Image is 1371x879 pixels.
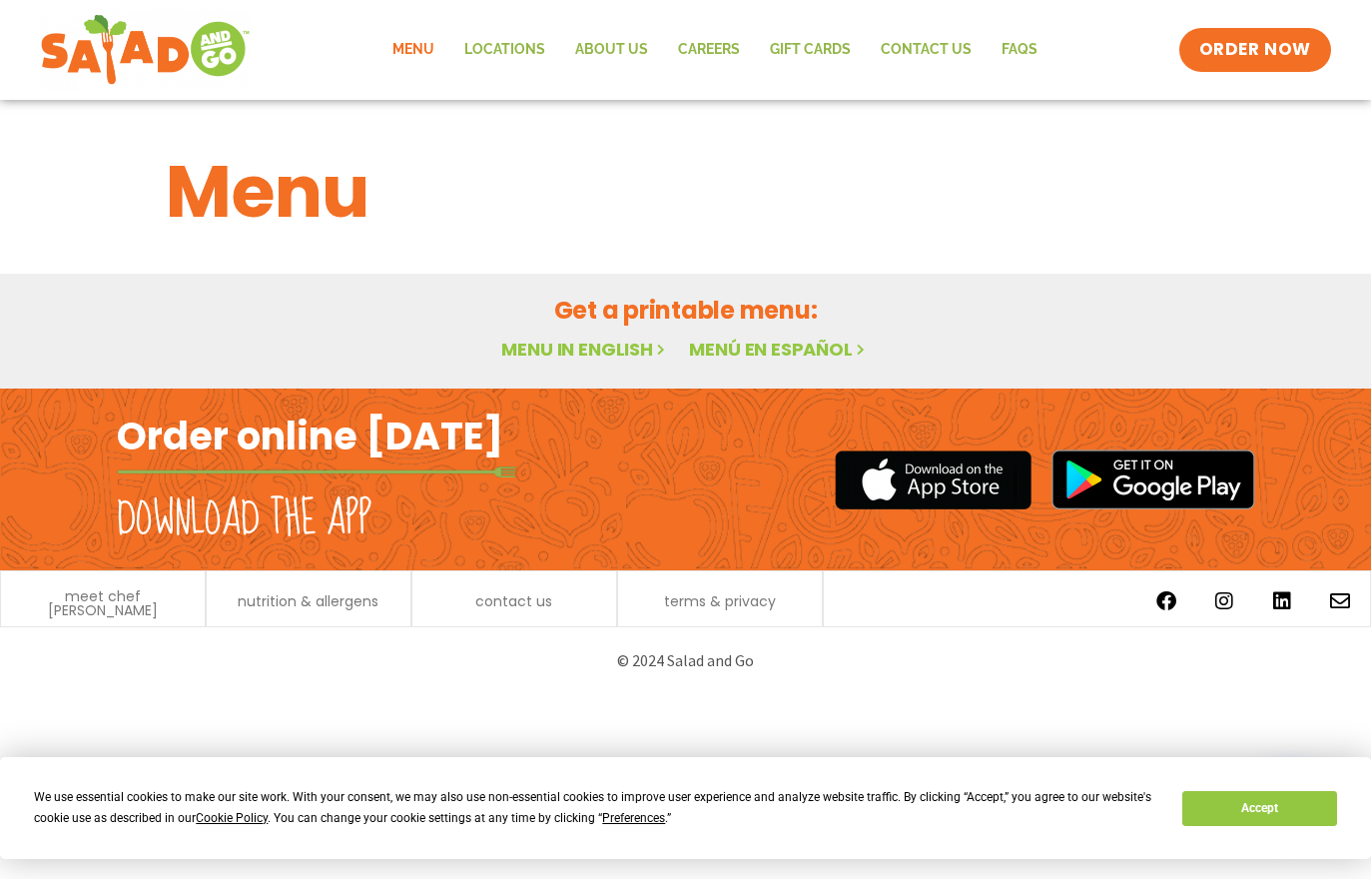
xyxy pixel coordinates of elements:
[166,138,1206,246] h1: Menu
[166,293,1206,328] h2: Get a printable menu:
[866,27,987,73] a: Contact Us
[34,787,1158,829] div: We use essential cookies to make our site work. With your consent, we may also use non-essential ...
[1051,449,1255,509] img: google_play
[377,27,449,73] a: Menu
[987,27,1052,73] a: FAQs
[127,647,1245,674] p: © 2024 Salad and Go
[1179,28,1331,72] a: ORDER NOW
[238,594,378,608] a: nutrition & allergens
[663,27,755,73] a: Careers
[449,27,560,73] a: Locations
[11,589,195,617] a: meet chef [PERSON_NAME]
[560,27,663,73] a: About Us
[755,27,866,73] a: GIFT CARDS
[1182,791,1336,826] button: Accept
[377,27,1052,73] nav: Menu
[117,412,503,460] h2: Order online [DATE]
[664,594,776,608] a: terms & privacy
[1199,38,1311,62] span: ORDER NOW
[117,466,516,477] img: fork
[40,10,251,90] img: new-SAG-logo-768×292
[196,811,268,825] span: Cookie Policy
[475,594,552,608] a: contact us
[117,491,371,547] h2: Download the app
[689,337,869,362] a: Menú en español
[602,811,665,825] span: Preferences
[501,337,669,362] a: Menu in English
[835,447,1031,512] img: appstore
